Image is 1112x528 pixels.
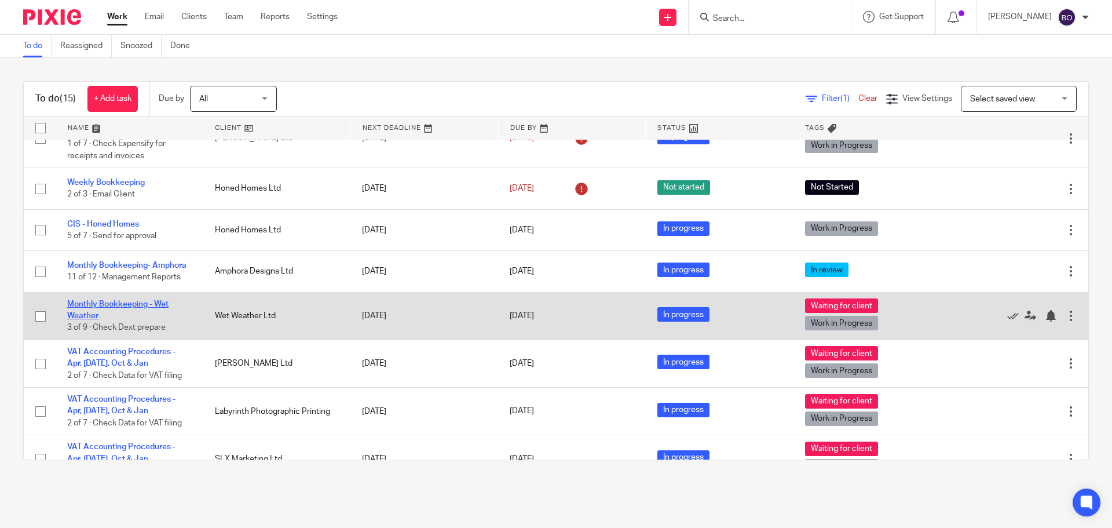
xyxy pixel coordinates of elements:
[805,125,825,131] span: Tags
[805,459,878,474] span: Work in Progress
[657,180,710,195] span: Not started
[67,443,175,463] a: VAT Accounting Procedures - Apr, [DATE], Oct & Jan
[67,140,166,161] span: 1 of 7 · Check Expensify for receipts and invoices
[67,232,156,240] span: 5 of 7 · Send for approval
[350,388,498,435] td: [DATE]
[657,263,709,277] span: In progress
[203,209,351,250] td: Honed Homes Ltd
[805,412,878,426] span: Work in Progress
[510,184,534,192] span: [DATE]
[120,35,162,57] a: Snoozed
[822,94,858,103] span: Filter
[805,263,848,277] span: In review
[988,11,1052,23] p: [PERSON_NAME]
[67,220,139,228] a: CIS - Honed Homes
[350,251,498,292] td: [DATE]
[805,139,878,153] span: Work in Progress
[67,261,186,270] a: Monthly Bookkeeping- Amphora
[35,93,76,105] h1: To do
[159,93,184,104] p: Due by
[145,11,164,23] a: Email
[350,168,498,209] td: [DATE]
[199,95,208,103] span: All
[60,94,76,103] span: (15)
[510,407,534,416] span: [DATE]
[350,209,498,250] td: [DATE]
[805,180,859,195] span: Not Started
[510,312,534,320] span: [DATE]
[67,419,182,427] span: 2 of 7 · Check Data for VAT filing
[203,388,351,435] td: Labyrinth Photographic Printing
[224,11,243,23] a: Team
[350,340,498,387] td: [DATE]
[261,11,290,23] a: Reports
[60,35,112,57] a: Reassigned
[510,226,534,234] span: [DATE]
[805,363,878,378] span: Work in Progress
[67,372,182,380] span: 2 of 7 · Check Data for VAT filing
[840,94,850,103] span: (1)
[67,191,135,199] span: 2 of 3 · Email Client
[858,94,877,103] a: Clear
[805,442,878,456] span: Waiting for client
[350,435,498,483] td: [DATE]
[657,221,709,236] span: In progress
[970,95,1035,103] span: Select saved view
[67,179,145,187] a: Weekly Bookkeeping
[805,346,878,361] span: Waiting for client
[67,324,166,332] span: 3 of 9 · Check Dext prepare
[712,14,816,24] input: Search
[657,355,709,369] span: In progress
[203,251,351,292] td: Amphora Designs Ltd
[510,359,534,367] span: [DATE]
[805,221,878,236] span: Work in Progress
[657,450,709,465] span: In progress
[181,11,207,23] a: Clients
[67,395,175,415] a: VAT Accounting Procedures - Apr, [DATE], Oct & Jan
[879,13,924,21] span: Get Support
[805,394,878,409] span: Waiting for client
[87,86,138,112] a: + Add task
[203,340,351,387] td: [PERSON_NAME] Ltd
[902,94,952,103] span: View Settings
[510,455,534,463] span: [DATE]
[67,348,175,367] a: VAT Accounting Procedures - Apr, [DATE], Oct & Jan
[23,35,52,57] a: To do
[203,435,351,483] td: SLX Marketing Ltd
[1007,310,1025,322] a: Mark as done
[67,274,181,282] span: 11 of 12 · Management Reports
[23,9,81,25] img: Pixie
[657,403,709,417] span: In progress
[805,298,878,313] span: Waiting for client
[510,267,534,275] span: [DATE]
[1058,8,1076,27] img: svg%3E
[307,11,338,23] a: Settings
[107,11,127,23] a: Work
[805,316,878,330] span: Work in Progress
[657,307,709,322] span: In progress
[203,168,351,209] td: Honed Homes Ltd
[67,300,169,320] a: Monthly Bookkeeping - Wet Weather
[350,292,498,340] td: [DATE]
[203,292,351,340] td: Wet Weather Ltd
[170,35,199,57] a: Done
